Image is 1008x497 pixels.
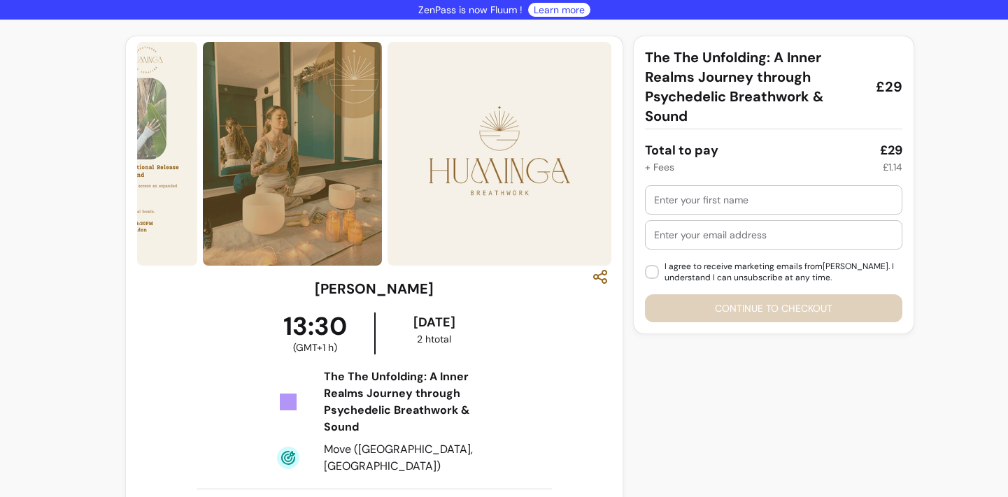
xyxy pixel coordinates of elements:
[654,228,893,242] input: Enter your email address
[418,3,523,17] p: ZenPass is now Fluum !
[203,42,382,266] img: https://d3pz9znudhj10h.cloudfront.net/571f2dfd-105f-4c17-ba3a-510d5505fa71
[378,312,490,332] div: [DATE]
[534,3,585,17] a: Learn more
[315,279,434,298] h3: [PERSON_NAME]
[293,340,337,354] span: ( GMT+1 h )
[324,441,490,475] div: Move ([GEOGRAPHIC_DATA], [GEOGRAPHIC_DATA])
[378,332,490,346] div: 2 h total
[876,77,902,96] span: £29
[654,193,893,207] input: Enter your first name
[256,312,374,354] div: 13:30
[880,141,902,160] div: £29
[645,48,865,126] span: The The Unfolding: A Inner Realms Journey through Psychedelic Breathwork & Sound
[277,391,299,413] img: Tickets Icon
[645,160,674,174] div: + Fees
[388,42,611,266] img: https://d3pz9znudhj10h.cloudfront.net/5fa61efd-cd4b-494d-85ad-dc567087816b
[645,141,718,160] div: Total to pay
[883,160,902,174] div: £1.14
[324,368,490,435] div: The The Unfolding: A Inner Realms Journey through Psychedelic Breathwork & Sound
